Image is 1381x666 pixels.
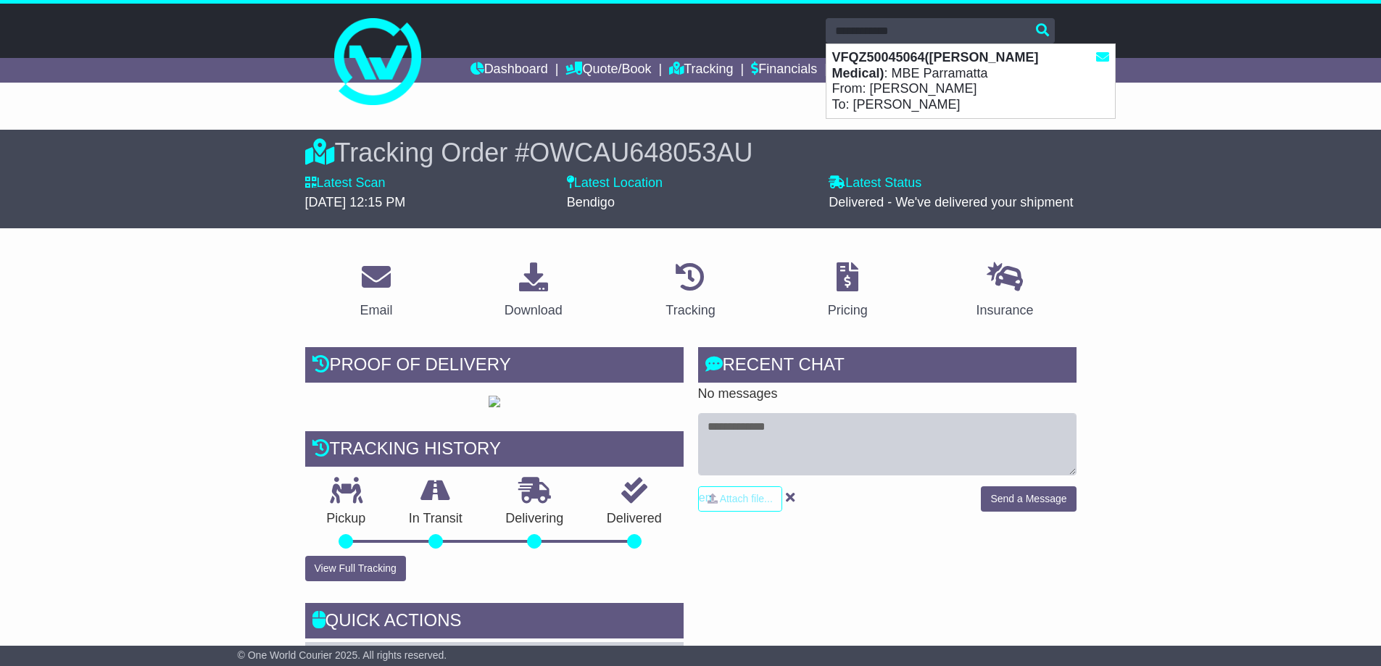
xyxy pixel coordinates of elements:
span: OWCAU648053AU [529,138,752,167]
div: : MBE Parramatta From: [PERSON_NAME] To: [PERSON_NAME] [826,44,1115,118]
span: Bendigo [567,195,615,209]
p: Delivered [585,511,684,527]
a: Insurance [967,257,1043,325]
div: Quick Actions [305,603,684,642]
div: Tracking history [305,431,684,470]
div: Email [360,301,392,320]
a: Financials [751,58,817,83]
div: Insurance [976,301,1034,320]
div: Tracking Order # [305,137,1077,168]
span: © One World Courier 2025. All rights reserved. [238,649,447,661]
p: No messages [698,386,1077,402]
button: Send a Message [981,486,1076,512]
p: Pickup [305,511,388,527]
div: Tracking [665,301,715,320]
span: Delivered - We've delivered your shipment [829,195,1073,209]
a: Tracking [669,58,733,83]
strong: VFQZ50045064([PERSON_NAME] Medical) [832,50,1039,80]
a: Pricing [818,257,877,325]
div: Proof of Delivery [305,347,684,386]
a: Download [495,257,572,325]
label: Latest Scan [305,175,386,191]
div: Download [505,301,563,320]
a: Quote/Book [565,58,651,83]
p: Delivering [484,511,586,527]
p: In Transit [387,511,484,527]
button: View Full Tracking [305,556,406,581]
label: Latest Location [567,175,663,191]
a: Tracking [656,257,724,325]
div: RECENT CHAT [698,347,1077,386]
label: Latest Status [829,175,921,191]
a: Email [350,257,402,325]
a: Dashboard [470,58,548,83]
span: [DATE] 12:15 PM [305,195,406,209]
img: GetPodImage [489,396,500,407]
div: Pricing [828,301,868,320]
